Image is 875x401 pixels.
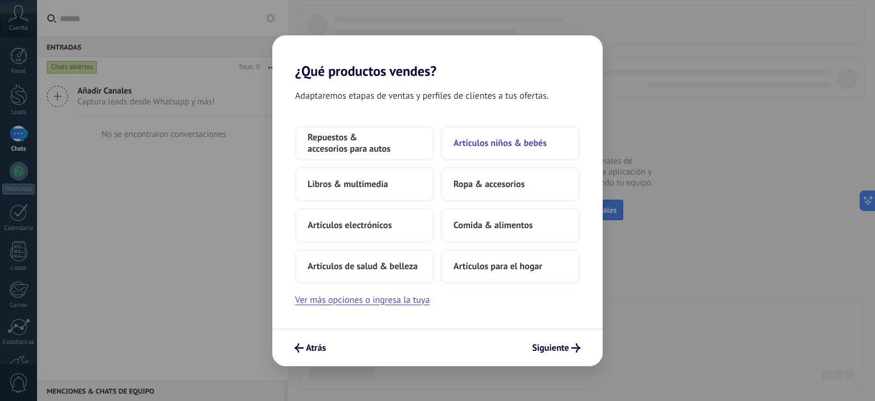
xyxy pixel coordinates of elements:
[295,88,549,103] span: Adaptaremos etapas de ventas y perfiles de clientes a tus ofertas.
[453,137,547,149] span: Artículos niños & bebés
[289,338,331,358] button: Atrás
[453,179,525,190] span: Ropa & accesorios
[295,126,434,160] button: Repuestos & accesorios para autos
[453,220,533,231] span: Comida & alimentos
[308,220,392,231] span: Artículos electrónicos
[295,167,434,201] button: Libros & multimedia
[295,293,430,307] button: Ver más opciones o ingresa la tuya
[441,126,580,160] button: Artículos niños & bebés
[306,344,326,352] span: Atrás
[295,208,434,242] button: Artículos electrónicos
[527,338,586,358] button: Siguiente
[308,179,388,190] span: Libros & multimedia
[308,132,422,155] span: Repuestos & accesorios para autos
[453,261,542,272] span: Artículos para el hogar
[441,249,580,283] button: Artículos para el hogar
[532,344,569,352] span: Siguiente
[441,167,580,201] button: Ropa & accesorios
[441,208,580,242] button: Comida & alimentos
[295,249,434,283] button: Artículos de salud & belleza
[308,261,418,272] span: Artículos de salud & belleza
[272,35,603,79] h2: ¿Qué productos vendes?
